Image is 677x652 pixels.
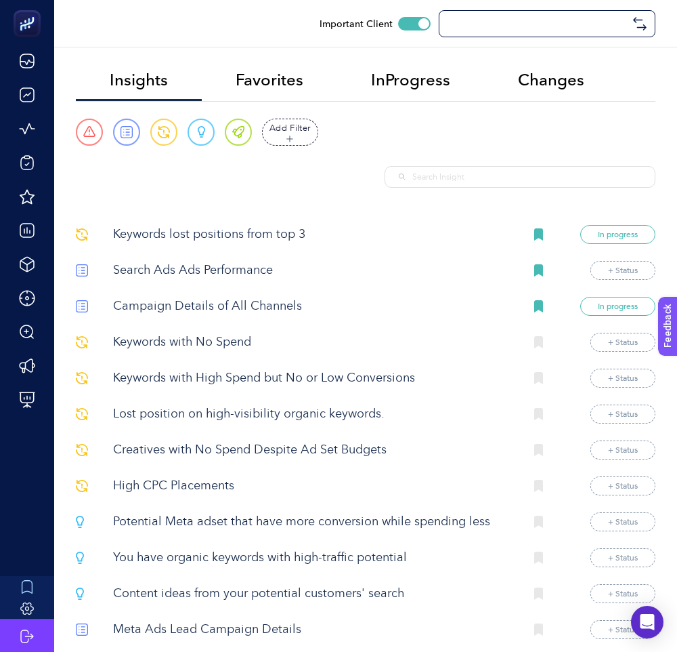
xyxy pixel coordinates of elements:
[631,606,663,638] div: Open Intercom Messenger
[113,405,514,424] p: Lost position on high-visibility organic keywords.
[113,298,514,316] p: Campaign Details of All Channels
[412,171,641,183] input: Search Insight
[590,548,655,567] button: + Status
[113,226,514,244] p: Keywords lost positions from top 3
[534,228,544,241] img: Bookmark icon
[113,441,514,460] p: Creatives with No Spend Despite Ad Set Budgets
[590,584,655,603] button: + Status
[113,477,514,495] p: High CPC Placements
[286,136,293,142] img: add filter
[580,297,655,316] button: In progress
[590,405,655,424] button: + Status
[534,336,544,348] img: Bookmark icon
[76,552,84,564] img: svg%3e
[76,444,88,456] img: svg%3e
[580,225,655,244] button: In progress
[534,372,544,384] img: Bookmark icon
[113,369,514,388] p: Keywords with High Spend but No or Low Conversions
[534,588,544,600] img: Bookmark icon
[76,228,88,241] img: svg%3e
[76,372,88,384] img: svg%3e
[534,408,544,420] img: Bookmark icon
[113,333,514,352] p: Keywords with No Spend
[320,17,393,30] span: Important Client
[110,70,168,89] span: Insights
[76,624,88,636] img: svg%3e
[534,480,544,492] img: Bookmark icon
[590,620,655,639] button: + Status
[590,512,655,531] button: + Status
[399,174,406,180] img: Search Insight
[76,408,88,420] img: svg%3e
[590,441,655,460] button: + Status
[113,262,514,280] p: Search Ads Ads Performance
[534,444,544,456] img: Bookmark icon
[534,300,544,312] img: Bookmark icon
[76,516,84,528] img: svg%3e
[113,549,514,567] p: You have organic keywords with high-traffic potential
[113,621,514,639] p: Meta Ads Lead Campaign Details
[534,552,544,564] img: Bookmark icon
[113,585,514,603] p: Content ideas from your potential customers' search
[590,261,655,280] button: + Status
[76,300,88,312] img: svg%3e
[76,264,88,277] img: svg%3e
[534,516,544,528] img: Bookmark icon
[590,369,655,388] button: + Status
[590,476,655,495] button: + Status
[76,588,84,600] img: svg%3e
[590,333,655,352] button: + Status
[518,70,584,89] span: Changes
[534,264,544,277] img: Bookmark icon
[76,480,88,492] img: svg%3e
[8,4,51,15] span: Feedback
[113,513,514,531] p: Potential Meta adset that have more conversion while spending less
[633,17,647,30] img: svg%3e
[236,70,303,89] span: Favorites
[371,70,450,89] span: InProgress
[76,336,88,348] img: svg%3e
[534,624,544,636] img: Bookmark icon
[269,122,311,136] span: Add Filter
